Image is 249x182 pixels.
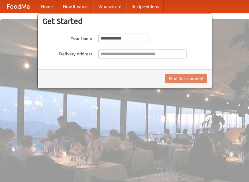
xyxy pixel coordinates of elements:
button: Find Restaurants! [165,74,207,83]
a: Who we are [93,0,126,13]
a: FoodMe [0,0,36,13]
label: Delivery Address [42,49,92,57]
a: Recipe videos [126,0,164,13]
label: Your Name [42,34,92,41]
h3: Get Started [42,16,207,26]
a: How it works [58,0,93,13]
a: Home [36,0,58,13]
